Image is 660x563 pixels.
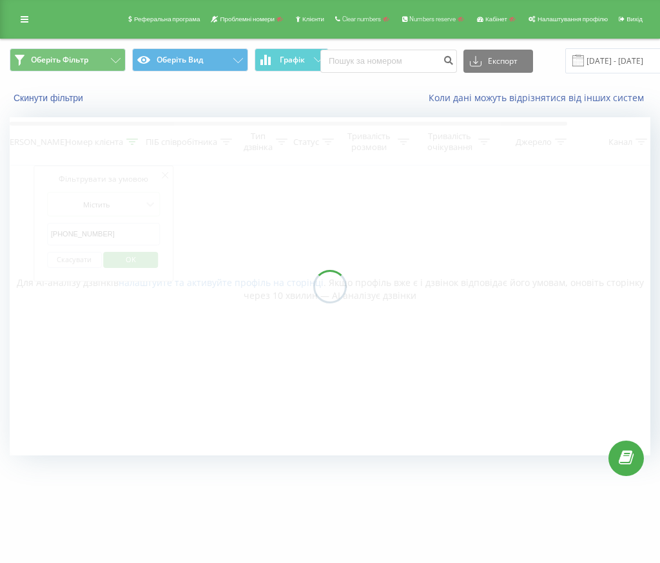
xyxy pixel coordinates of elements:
[485,15,507,23] span: Кабінет
[220,15,275,23] span: Проблемні номери
[302,15,324,23] span: Клієнти
[132,48,248,72] button: Оберіть Вид
[255,48,329,72] button: Графік
[280,55,305,64] span: Графік
[463,50,533,73] button: Експорт
[429,91,650,104] a: Коли дані можуть відрізнятися вiд інших систем
[134,15,200,23] span: Реферальна програма
[626,15,643,23] span: Вихід
[342,15,381,23] span: Clear numbers
[10,92,90,104] button: Скинути фільтри
[10,48,126,72] button: Оберіть Фільтр
[538,15,608,23] span: Налаштування профілю
[320,50,457,73] input: Пошук за номером
[409,15,456,23] span: Numbers reserve
[31,55,88,65] span: Оберіть Фільтр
